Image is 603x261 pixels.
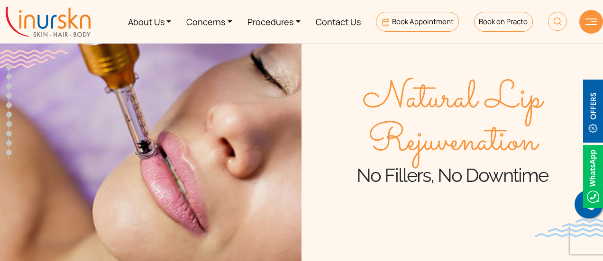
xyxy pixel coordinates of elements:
img: bluewave [535,218,603,237]
a: Procedures [240,4,308,39]
img: Whatsappicon [583,145,603,208]
img: orange-arrow [482,208,492,214]
span: Book Appointment [392,17,454,27]
img: HeaderSearch [548,12,567,31]
a: Book Appointmentorange-arrow [404,200,505,221]
img: inurskn-logo [6,7,91,37]
a: Book on Practo [474,12,533,32]
img: hamLine.svg [585,18,597,25]
a: About Us [120,4,179,39]
span: Book on Practo [479,17,528,27]
img: offerBt [583,80,603,143]
h1: No Fillers, No Downtime [301,163,603,187]
span: Book Appointment [417,207,492,215]
span: Natural Lip Rejuvenation [301,78,603,163]
a: Whatsappicon [583,170,603,180]
a: Concerns [179,4,240,39]
a: Book Appointment [376,12,459,32]
a: Contact Us [308,4,368,39]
